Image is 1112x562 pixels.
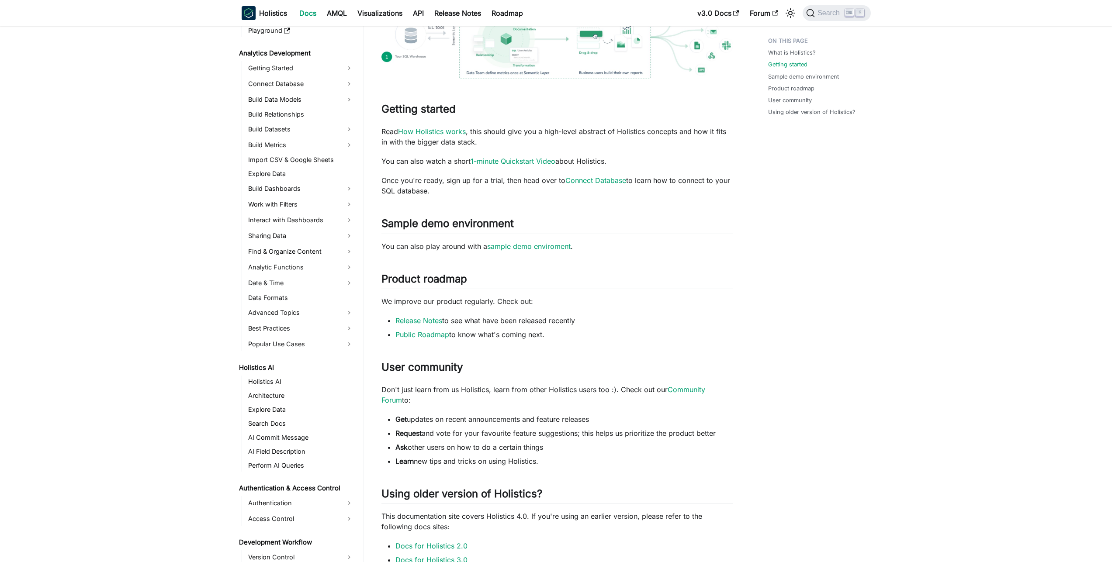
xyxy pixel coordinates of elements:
[395,414,733,424] li: updates on recent announcements and feature releases
[692,6,745,20] a: v3.0 Docs
[381,487,733,504] h2: Using older version of Holistics?
[381,296,733,307] p: We improve our product regularly. Check out:
[395,456,733,466] li: new tips and tricks on using Holistics.
[381,126,733,147] p: Read , this should give you a high-level abstract of Holistics concepts and how it fits in with t...
[745,6,783,20] a: Forum
[815,9,845,17] span: Search
[246,93,356,107] a: Build Data Models
[246,390,356,402] a: Architecture
[395,315,733,326] li: to see what have been released recently
[768,84,814,93] a: Product roadmap
[246,431,356,444] a: AI Commit Message
[322,6,352,20] a: AMQL
[246,260,356,274] a: Analytic Functions
[246,213,356,227] a: Interact with Dashboards
[783,6,797,20] button: Switch between dark and light mode (currently light mode)
[246,321,356,335] a: Best Practices
[429,6,486,20] a: Release Notes
[236,536,356,548] a: Development Workflow
[259,8,287,18] b: Holistics
[246,197,356,211] a: Work with Filters
[395,330,449,339] a: Public Roadmap
[246,403,356,416] a: Explore Data
[408,6,429,20] a: API
[381,511,733,532] p: This documentation site covers Holistics 4.0. If you're using an earlier version, please refer to...
[242,6,287,20] a: HolisticsHolistics
[395,443,408,452] strong: Ask
[486,6,528,20] a: Roadmap
[246,229,356,243] a: Sharing Data
[565,176,626,185] a: Connect Database
[768,60,807,69] a: Getting started
[246,276,356,290] a: Date & Time
[246,496,356,510] a: Authentication
[381,103,733,119] h2: Getting started
[395,415,407,424] strong: Get
[294,6,322,20] a: Docs
[381,241,733,252] p: You can also play around with a .
[381,156,733,166] p: You can also watch a short about Holistics.
[381,217,733,234] h2: Sample demo environment
[246,122,356,136] a: Build Datasets
[246,138,356,152] a: Build Metrics
[395,428,733,438] li: and vote for your favourite feature suggestions; this helps us prioritize the product better
[768,108,856,116] a: Using older version of Holistics?
[246,245,356,259] a: Find & Organize Content
[246,459,356,472] a: Perform AI Queries
[856,9,864,17] kbd: K
[246,512,356,526] a: Access Control
[768,72,839,81] a: Sample demo environment
[246,24,356,37] a: Playground
[398,127,466,136] a: How Holistics works
[246,108,356,121] a: Build Relationships
[381,175,733,196] p: Once you're ready, sign up for a trial, then head over to to learn how to connect to your SQL dat...
[487,242,571,251] a: sample demo enviroment
[352,6,408,20] a: Visualizations
[246,445,356,458] a: AI Field Description
[246,306,356,320] a: Advanced Topics
[246,376,356,388] a: Holistics AI
[246,417,356,430] a: Search Docs
[381,361,733,377] h2: User community
[246,182,356,196] a: Build Dashboards
[395,442,733,452] li: other users on how to do a certain things
[381,385,705,404] a: Community Forum
[803,5,870,21] button: Search (Ctrl+K)
[246,337,356,351] a: Popular Use Cases
[246,61,356,75] a: Getting Started
[768,96,812,104] a: User community
[768,48,816,57] a: What is Holistics?
[242,6,256,20] img: Holistics
[236,482,356,494] a: Authentication & Access Control
[471,157,555,165] a: 1-minute Quickstart Video
[395,329,733,340] li: to know what's coming next.
[246,292,356,304] a: Data Formats
[381,272,733,289] h2: Product roadmap
[236,47,356,59] a: Analytics Development
[233,26,364,562] nav: Docs sidebar
[395,429,422,438] strong: Request
[395,457,414,465] strong: Learn
[381,384,733,405] p: Don't just learn from us Holistics, learn from other Holistics users too :). Check out our to:
[395,316,442,325] a: Release Notes
[246,168,356,180] a: Explore Data
[236,362,356,374] a: Holistics AI
[246,77,356,91] a: Connect Database
[246,154,356,166] a: Import CSV & Google Sheets
[395,541,468,550] a: Docs for Holistics 2.0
